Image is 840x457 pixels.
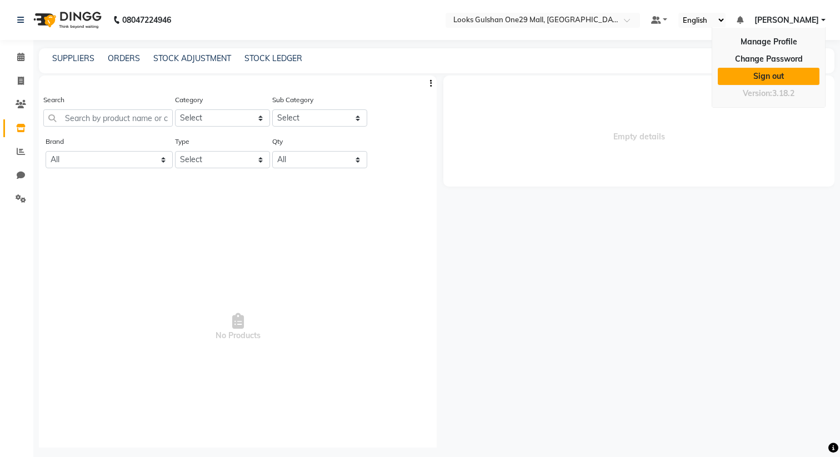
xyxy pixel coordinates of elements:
span: [PERSON_NAME] [754,14,819,26]
label: Category [175,95,203,105]
label: Sub Category [272,95,313,105]
a: Manage Profile [718,33,819,51]
input: Search by product name or code [43,109,173,127]
a: Change Password [718,51,819,68]
a: ORDERS [108,53,140,63]
label: Search [43,95,64,105]
label: Type [175,137,189,147]
b: 08047224946 [122,4,171,36]
div: Version:3.18.2 [718,86,819,102]
img: logo [28,4,104,36]
label: Brand [46,137,64,147]
span: Empty details [443,76,834,187]
a: Sign out [718,68,819,85]
a: SUPPLIERS [52,53,94,63]
a: STOCK LEDGER [244,53,302,63]
a: STOCK ADJUSTMENT [153,53,231,63]
label: Qty [272,137,283,147]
